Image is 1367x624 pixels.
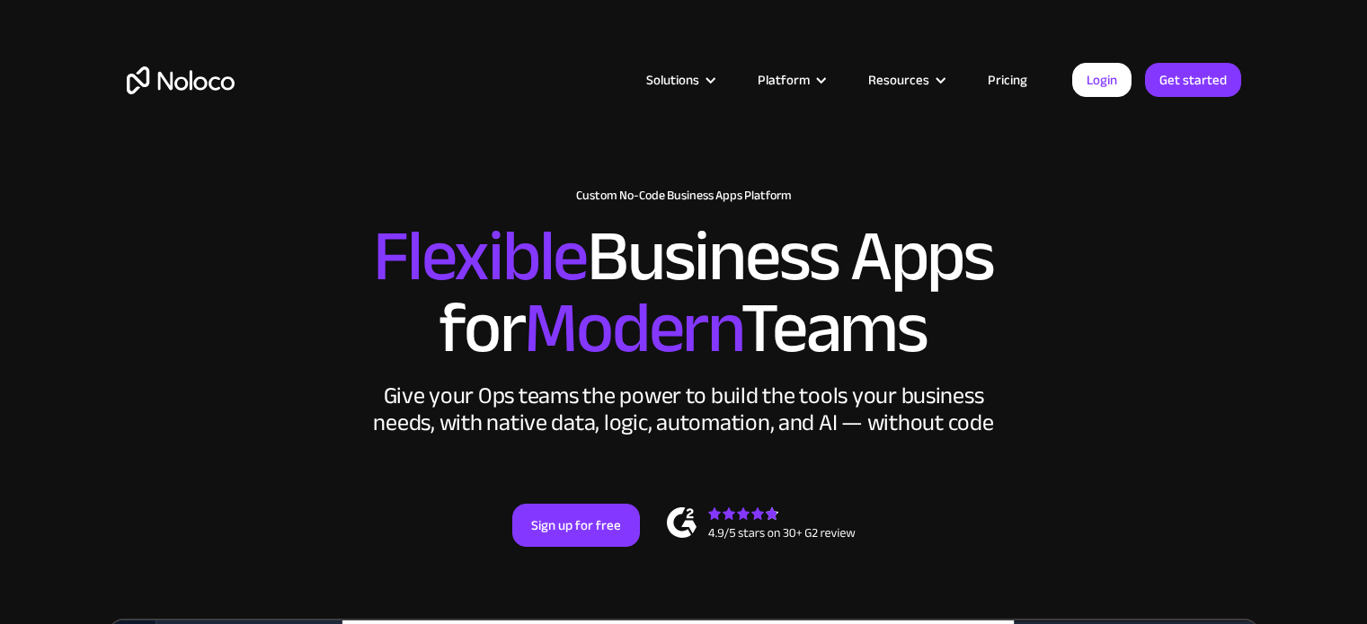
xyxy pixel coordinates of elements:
[1145,63,1241,97] a: Get started
[965,68,1050,92] a: Pricing
[624,68,735,92] div: Solutions
[646,68,699,92] div: Solutions
[369,382,999,436] div: Give your Ops teams the power to build the tools your business needs, with native data, logic, au...
[846,68,965,92] div: Resources
[512,504,640,547] a: Sign up for free
[127,221,1241,365] h2: Business Apps for Teams
[127,189,1241,203] h1: Custom No-Code Business Apps Platform
[735,68,846,92] div: Platform
[524,261,741,395] span: Modern
[373,189,587,323] span: Flexible
[1072,63,1132,97] a: Login
[127,66,235,94] a: home
[758,68,810,92] div: Platform
[868,68,929,92] div: Resources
